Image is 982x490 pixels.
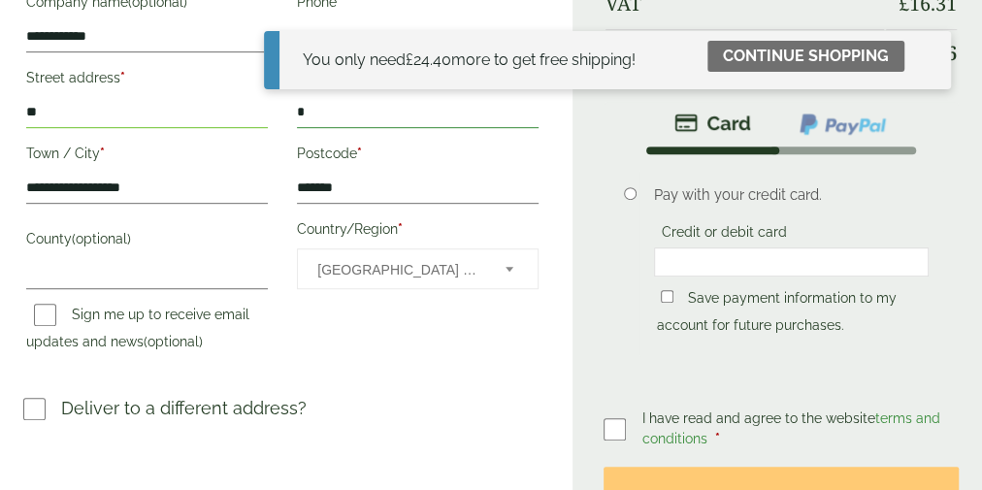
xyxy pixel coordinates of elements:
a: Continue shopping [707,41,904,72]
abbr: required [120,70,125,85]
span: (optional) [144,334,203,349]
label: Street address [26,64,268,97]
span: United Kingdom (UK) [317,249,479,290]
span: £ [406,50,413,69]
label: County [26,225,268,258]
span: I have read and agree to the website [641,410,939,446]
p: Deliver to a different address? [61,395,307,421]
span: 24.40 [406,50,451,69]
label: Sign me up to receive email updates and news [26,307,249,355]
abbr: required [398,221,403,237]
label: Town / City [26,140,268,173]
img: ppcp-gateway.png [798,112,888,137]
iframe: Secure card payment input frame [660,253,923,271]
img: stripe.png [674,112,751,135]
abbr: required [357,146,362,161]
label: Postcode [297,140,539,173]
div: You only need more to get free shipping! [303,49,636,72]
span: Country/Region [297,248,539,289]
th: Total [606,29,884,77]
label: Save payment information to my account for future purchases. [657,290,897,339]
abbr: required [714,431,719,446]
span: (optional) [72,231,131,246]
p: Pay with your credit card. [654,184,929,206]
label: Country/Region [297,215,539,248]
label: Credit or debit card [654,224,795,245]
input: Sign me up to receive email updates and news(optional) [34,304,56,326]
abbr: required [100,146,105,161]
